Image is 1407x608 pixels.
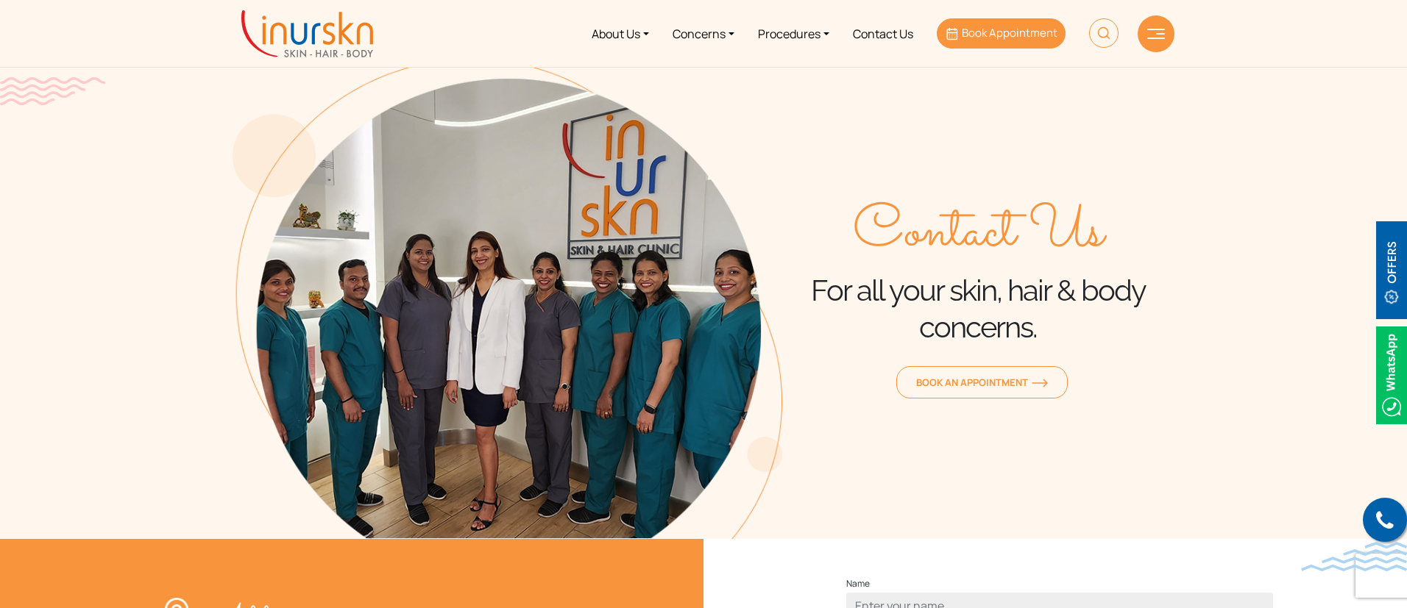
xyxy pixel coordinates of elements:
[1089,18,1119,48] img: HeaderSearch
[937,18,1066,49] a: Book Appointment
[782,200,1174,346] div: For all your skin, hair & body concerns.
[1301,542,1407,571] img: bluewave
[1376,365,1407,382] a: Whatsappicon
[962,25,1057,40] span: Book Appointment
[1376,326,1407,424] img: Whatsappicon
[661,6,746,61] a: Concerns
[746,6,841,61] a: Procedures
[841,6,925,61] a: Contact Us
[1147,29,1165,39] img: hamLine.svg
[916,376,1048,389] span: Book an Appointment
[1376,221,1407,319] img: offerBt
[580,6,661,61] a: About Us
[233,59,782,539] img: about-the-team-img
[846,575,870,593] label: Name
[896,366,1068,398] a: Book an Appointmentorange-arrow
[853,200,1104,266] span: Contact Us
[1032,379,1048,387] img: orange-arrow
[241,10,373,57] img: inurskn-logo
